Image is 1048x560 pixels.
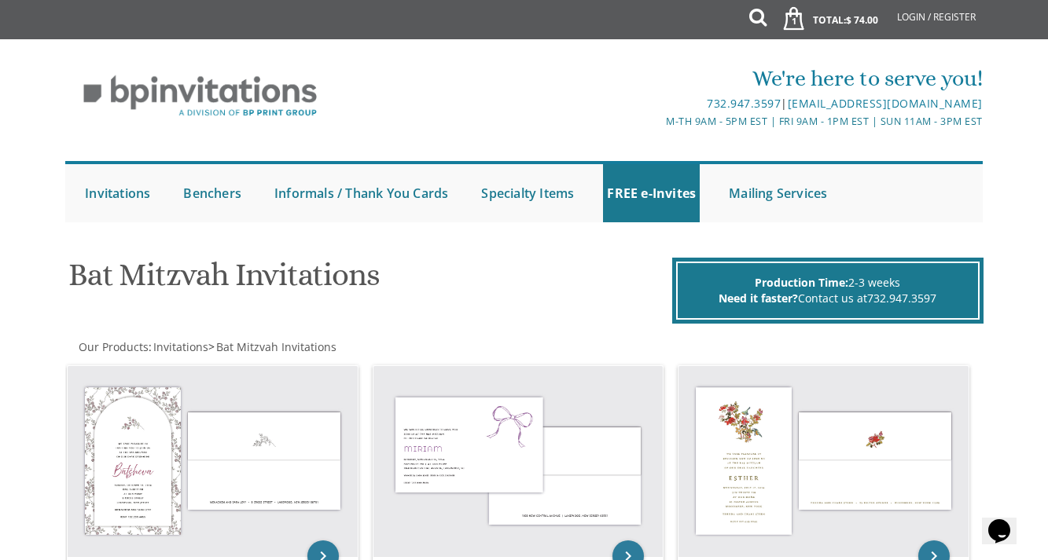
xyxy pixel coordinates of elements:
a: Informals / Thank You Cards [270,164,452,222]
iframe: chat widget [982,497,1032,544]
div: We're here to serve you! [372,63,983,94]
img: BP Invitation Loft [65,64,335,129]
span: Bat Mitzvah Invitations [216,339,336,354]
a: Bat Mitzvah Invitations [215,339,336,354]
span: Need it faster? [719,291,798,306]
a: 732.947.3597 [707,96,781,111]
a: Invitations [152,339,208,354]
a: Specialty Items [477,164,578,222]
img: Bat Mitzvah Invitation Style 2 [373,366,664,557]
a: 732.947.3597 [867,291,936,306]
div: : [65,339,524,355]
h1: Bat Mitzvah Invitations [68,258,668,304]
div: | [372,94,983,113]
img: Bat Mitzvah Invitation Style 3 [678,366,969,557]
a: Invitations [81,164,154,222]
span: Production Time: [755,275,848,290]
span: > [208,339,336,354]
a: Mailing Services [725,164,831,222]
a: Our Products [77,339,149,354]
a: [EMAIL_ADDRESS][DOMAIN_NAME] [788,96,983,111]
img: Bat Mitzvah Invitation Style 1 [68,366,358,557]
span: $ 74.00 [846,13,878,27]
span: 1 [785,15,802,27]
span: Invitations [153,339,208,354]
div: 2-3 weeks Contact us at [676,262,980,320]
a: FREE e-Invites [603,164,700,222]
a: Benchers [179,164,245,222]
div: M-Th 9am - 5pm EST | Fri 9am - 1pm EST | Sun 11am - 3pm EST [372,113,983,130]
